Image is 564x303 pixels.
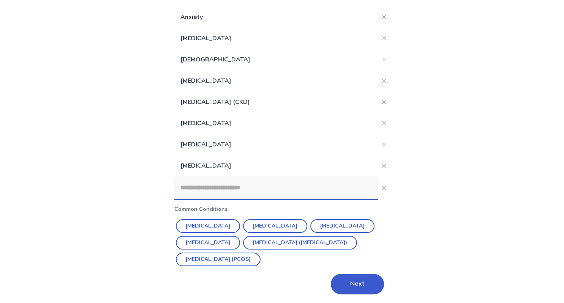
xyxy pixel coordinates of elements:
p: Anxiety [174,6,378,28]
p: [MEDICAL_DATA] [174,28,378,49]
button: [MEDICAL_DATA] ([MEDICAL_DATA]) [243,236,357,250]
input: Close [174,176,378,199]
p: [MEDICAL_DATA] [174,70,378,91]
button: Close [378,11,390,23]
button: [MEDICAL_DATA] [176,219,240,233]
p: [MEDICAL_DATA] [174,113,378,134]
button: Next [331,274,384,294]
button: Close [378,160,390,172]
button: Close [378,53,390,66]
button: [MEDICAL_DATA] [176,236,240,250]
button: Close [378,138,390,151]
p: [MEDICAL_DATA] (CKD) [174,91,378,113]
button: [MEDICAL_DATA] (PCOS) [176,253,261,266]
p: Common Conditions [174,205,390,213]
button: Close [378,182,390,194]
button: Close [378,96,390,108]
p: [DEMOGRAPHIC_DATA] [174,49,378,70]
button: Close [378,75,390,87]
p: [MEDICAL_DATA] [174,155,378,176]
button: [MEDICAL_DATA] [310,219,374,233]
button: Close [378,117,390,129]
button: [MEDICAL_DATA] [243,219,307,233]
button: Close [378,32,390,44]
p: [MEDICAL_DATA] [174,134,378,155]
